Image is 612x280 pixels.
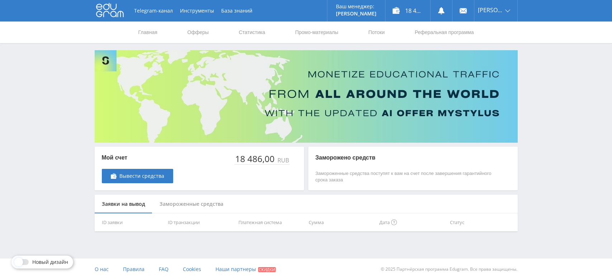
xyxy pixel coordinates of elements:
[152,195,231,214] div: Замороженные средства
[102,169,173,183] a: Вывести средства
[316,170,496,183] p: Замороженные средства поступят к вам на счет после завершения гарантийного срока заказа
[95,258,109,280] a: О нас
[165,213,236,232] th: ID транзакции
[306,213,376,232] th: Сумма
[258,267,276,272] span: Скидки
[478,7,503,13] span: [PERSON_NAME]
[294,22,339,43] a: Промо-материалы
[276,157,290,163] div: RUB
[138,22,158,43] a: Главная
[123,258,144,280] a: Правила
[32,259,68,265] span: Новый дизайн
[183,266,201,272] span: Cookies
[95,266,109,272] span: О нас
[336,11,376,16] p: [PERSON_NAME]
[159,266,169,272] span: FAQ
[376,213,447,232] th: Дата
[336,4,376,9] p: Ваш менеджер:
[95,213,165,232] th: ID заявки
[215,266,256,272] span: Наши партнеры
[95,50,518,143] img: Banner
[187,22,210,43] a: Офферы
[238,22,266,43] a: Статистика
[183,258,201,280] a: Cookies
[95,195,152,214] div: Заявки на вывод
[119,173,164,179] span: Вывести средства
[414,22,475,43] a: Реферальная программа
[234,154,276,164] div: 18 486,00
[309,258,517,280] div: © 2025 Партнёрская программа Edugram. Все права защищены.
[236,213,306,232] th: Платежная система
[159,258,169,280] a: FAQ
[215,258,276,280] a: Наши партнеры Скидки
[367,22,385,43] a: Потоки
[316,154,496,162] p: Заморожено средств
[447,213,518,232] th: Статус
[123,266,144,272] span: Правила
[102,154,173,162] p: Мой счет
